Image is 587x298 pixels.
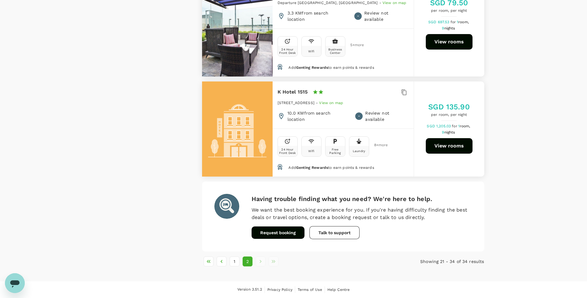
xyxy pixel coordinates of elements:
span: 9 [442,26,456,30]
a: Help Centre [327,286,350,293]
div: Business Center [327,48,344,55]
iframe: Button to launch messaging window [5,273,25,293]
a: Terms of Use [298,286,322,293]
button: View rooms [426,138,473,154]
p: 3.3 KM from search location [287,10,347,22]
span: nights [444,130,455,134]
button: View rooms [426,34,473,50]
span: for [451,20,457,24]
p: We want the best booking experience for you. If you're having difficulty finding the best deals o... [252,206,472,221]
span: room, [458,20,469,24]
button: Go to page 1 [230,256,240,266]
span: Privacy Policy [267,287,292,292]
span: Version 3.51.2 [237,287,262,293]
h6: Having trouble finding what you need? We're here to help. [252,194,472,204]
span: nights [444,26,455,30]
div: Free Parking [327,148,344,155]
span: View on map [319,101,343,105]
span: Help Centre [327,287,350,292]
div: Laundry [353,149,365,153]
button: Go to first page [204,256,214,266]
h6: K Hotel 1515 [278,88,308,96]
div: 24 Hour Front Desk [279,48,296,55]
div: Wifi [308,50,315,53]
div: Wifi [308,149,315,153]
span: 1 [458,124,471,128]
p: Showing 21 - 34 of 34 results [390,258,484,265]
span: SGD 1,205.03 [427,124,452,128]
span: Genting Rewards [296,65,328,70]
span: Genting Rewards [296,165,328,170]
span: - [379,1,382,5]
span: [STREET_ADDRESS] [278,101,314,105]
p: 10.0 KM from search location [287,110,348,122]
span: Departure [GEOGRAPHIC_DATA], [GEOGRAPHIC_DATA] [278,1,378,5]
span: 1 [457,20,470,24]
button: Go to previous page [217,256,227,266]
span: - [357,13,359,19]
span: Add to earn points & rewards [288,165,374,170]
span: SGD 697.53 [428,20,451,24]
a: View on map [319,100,343,105]
span: - [358,113,360,119]
span: room, [460,124,470,128]
span: Terms of Use [298,287,322,292]
button: Talk to support [309,226,360,239]
button: page 2 [243,256,252,266]
span: Add to earn points & rewards [288,65,374,70]
nav: pagination navigation [202,256,390,266]
span: 5 + more [350,43,360,47]
h5: SGD 135.90 [428,102,470,112]
p: Review not available [365,110,408,122]
p: Review not available [364,10,408,22]
span: for [452,124,458,128]
span: View on map [382,1,407,5]
a: Privacy Policy [267,286,292,293]
span: per room, per night [430,8,468,14]
span: - [316,101,319,105]
span: per room, per night [428,112,470,118]
span: 9 [442,130,456,134]
button: Request booking [252,226,304,239]
div: 24 Hour Front Desk [279,148,296,155]
span: 8 + more [374,143,383,147]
